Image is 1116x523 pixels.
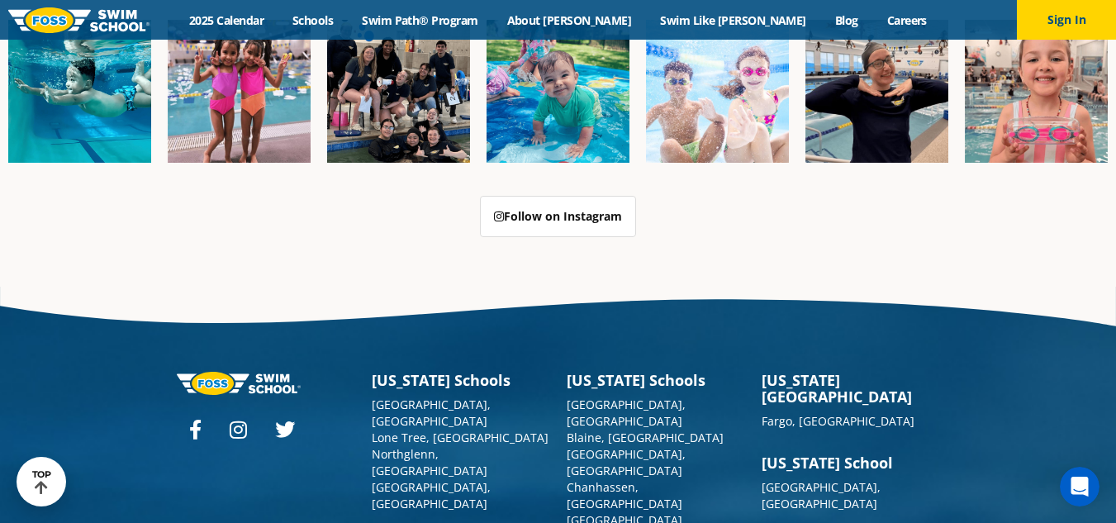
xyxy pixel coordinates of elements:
a: 2025 Calendar [175,12,278,28]
a: Careers [872,12,941,28]
img: Fa25-Website-Images-600x600.png [487,20,629,163]
a: Blaine, [GEOGRAPHIC_DATA] [567,430,724,445]
img: Foss-logo-horizontal-white.svg [177,372,301,394]
img: Fa25-Website-Images-2-600x600.png [327,20,470,163]
img: Fa25-Website-Images-8-600x600.jpg [168,20,311,163]
a: Swim Like [PERSON_NAME] [646,12,821,28]
a: Chanhassen, [GEOGRAPHIC_DATA] [567,479,682,511]
a: [GEOGRAPHIC_DATA], [GEOGRAPHIC_DATA] [372,479,491,511]
iframe: Intercom live chat [1060,467,1099,506]
h3: [US_STATE] Schools [372,372,550,388]
h3: [US_STATE] School [762,454,940,471]
img: Fa25-Website-Images-1-600x600.png [8,20,151,163]
a: Follow on Instagram [480,196,636,237]
a: Blog [820,12,872,28]
a: Schools [278,12,348,28]
img: FCC_FOSS_GeneralShoot_May_FallCampaign_lowres-9556-600x600.jpg [646,20,789,163]
img: Fa25-Website-Images-9-600x600.jpg [805,20,948,163]
a: [GEOGRAPHIC_DATA], [GEOGRAPHIC_DATA] [372,397,491,429]
h3: [US_STATE][GEOGRAPHIC_DATA] [762,372,940,405]
a: Northglenn, [GEOGRAPHIC_DATA] [372,446,487,478]
a: [GEOGRAPHIC_DATA], [GEOGRAPHIC_DATA] [567,446,686,478]
a: [GEOGRAPHIC_DATA], [GEOGRAPHIC_DATA] [762,479,881,511]
a: [GEOGRAPHIC_DATA], [GEOGRAPHIC_DATA] [567,397,686,429]
a: Lone Tree, [GEOGRAPHIC_DATA] [372,430,549,445]
img: FOSS Swim School Logo [8,7,150,33]
img: Fa25-Website-Images-14-600x600.jpg [965,20,1108,163]
a: Fargo, [GEOGRAPHIC_DATA] [762,413,914,429]
div: TOP [32,469,51,495]
a: Swim Path® Program [348,12,492,28]
a: About [PERSON_NAME] [492,12,646,28]
h3: [US_STATE] Schools [567,372,745,388]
